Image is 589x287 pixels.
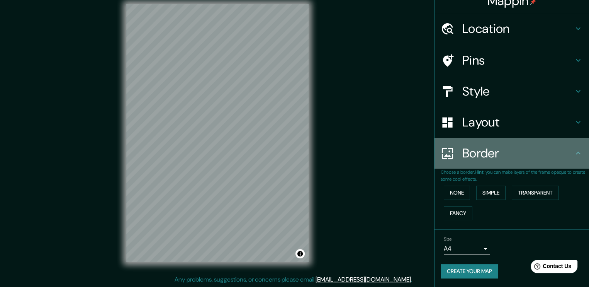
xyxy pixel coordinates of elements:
[316,275,411,284] a: [EMAIL_ADDRESS][DOMAIN_NAME]
[462,114,574,130] h4: Layout
[435,13,589,44] div: Location
[462,53,574,68] h4: Pins
[444,206,472,220] button: Fancy
[475,169,484,175] b: Hint
[435,107,589,138] div: Layout
[435,45,589,76] div: Pins
[520,257,581,278] iframe: Help widget launcher
[462,21,574,36] h4: Location
[444,236,452,243] label: Size
[512,186,559,200] button: Transparent
[435,76,589,107] div: Style
[295,249,305,258] button: Toggle attribution
[441,264,498,278] button: Create your map
[413,275,415,284] div: .
[444,243,490,255] div: A4
[435,138,589,169] div: Border
[462,84,574,99] h4: Style
[444,186,470,200] button: None
[462,145,574,161] h4: Border
[476,186,506,200] button: Simple
[126,4,309,262] canvas: Map
[412,275,413,284] div: .
[441,169,589,183] p: Choose a border. : you can make layers of the frame opaque to create some cool effects.
[175,275,412,284] p: Any problems, suggestions, or concerns please email .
